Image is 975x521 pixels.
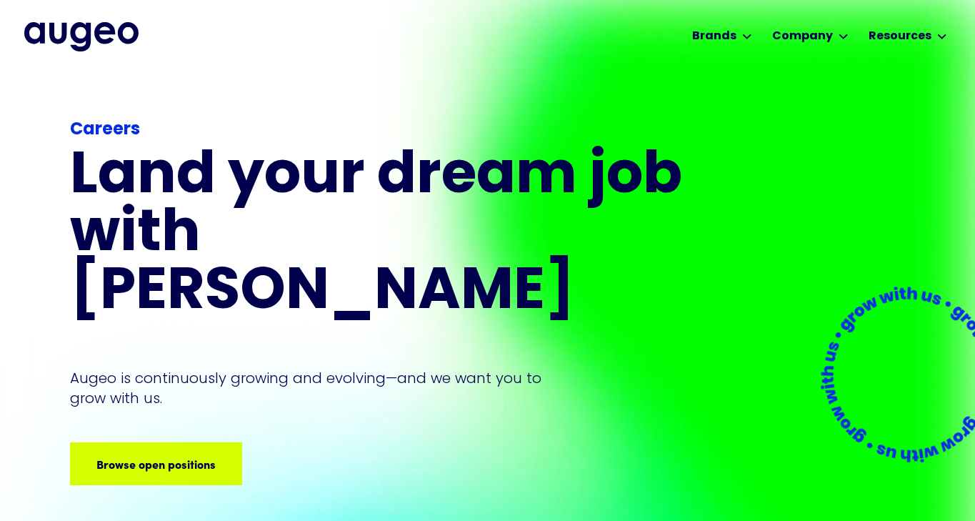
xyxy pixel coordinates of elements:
img: Augeo's full logo in midnight blue. [24,22,139,51]
div: Brands [692,28,736,45]
p: Augeo is continuously growing and evolving—and we want you to grow with us. [70,368,561,408]
div: Company [772,28,833,45]
h1: Land your dream job﻿ with [PERSON_NAME] [70,149,687,322]
a: Browse open positions [70,442,242,485]
strong: Careers [70,121,140,139]
a: home [24,22,139,51]
div: Resources [869,28,931,45]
